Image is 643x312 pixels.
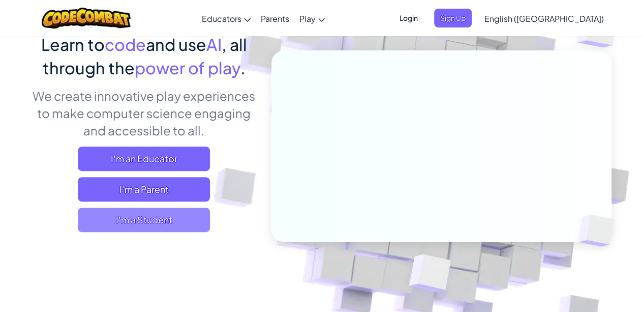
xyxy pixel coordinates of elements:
span: power of play [135,58,240,78]
img: Overlap cubes [561,193,637,268]
span: and use [146,34,206,54]
button: I'm a Student [78,208,210,232]
p: We create innovative play experiences to make computer science engaging and accessible to all. [32,87,256,139]
span: . [240,58,246,78]
span: Learn to [41,34,105,54]
span: English ([GEOGRAPHIC_DATA]) [484,13,604,24]
a: I'm an Educator [78,147,210,171]
a: I'm a Parent [78,177,210,202]
a: Parents [256,5,294,32]
a: Educators [197,5,256,32]
span: Educators [202,13,241,24]
button: Login [393,9,424,27]
span: AI [206,34,222,54]
button: Sign Up [434,9,472,27]
img: CodeCombat logo [42,8,131,29]
a: English ([GEOGRAPHIC_DATA]) [479,5,609,32]
span: Play [299,13,316,24]
a: Play [294,5,330,32]
span: code [105,34,146,54]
